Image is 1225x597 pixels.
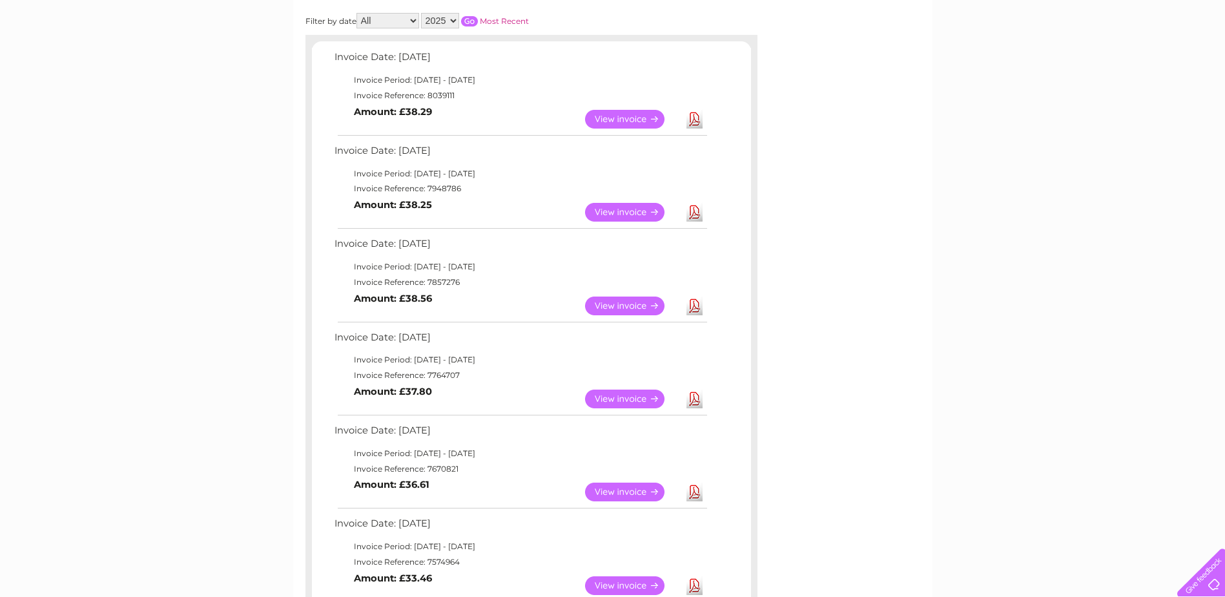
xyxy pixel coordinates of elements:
[998,55,1022,65] a: Water
[585,390,680,408] a: View
[585,110,680,129] a: View
[585,483,680,501] a: View
[331,446,709,461] td: Invoice Period: [DATE] - [DATE]
[331,48,709,72] td: Invoice Date: [DATE]
[305,13,644,28] div: Filter by date
[43,34,108,73] img: logo.png
[331,166,709,182] td: Invoice Period: [DATE] - [DATE]
[1113,55,1131,65] a: Blog
[354,386,432,397] b: Amount: £37.80
[331,88,709,103] td: Invoice Reference: 8039111
[686,390,703,408] a: Download
[331,461,709,477] td: Invoice Reference: 7670821
[354,479,429,490] b: Amount: £36.61
[686,483,703,501] a: Download
[331,142,709,166] td: Invoice Date: [DATE]
[585,576,680,595] a: View
[480,16,529,26] a: Most Recent
[331,275,709,290] td: Invoice Reference: 7857276
[1066,55,1105,65] a: Telecoms
[331,235,709,259] td: Invoice Date: [DATE]
[1030,55,1058,65] a: Energy
[354,293,432,304] b: Amount: £38.56
[331,259,709,275] td: Invoice Period: [DATE] - [DATE]
[982,6,1071,23] a: 0333 014 3131
[331,72,709,88] td: Invoice Period: [DATE] - [DATE]
[331,539,709,554] td: Invoice Period: [DATE] - [DATE]
[686,203,703,222] a: Download
[686,576,703,595] a: Download
[354,106,432,118] b: Amount: £38.29
[331,352,709,368] td: Invoice Period: [DATE] - [DATE]
[1182,55,1213,65] a: Log out
[354,572,432,584] b: Amount: £33.46
[686,110,703,129] a: Download
[331,422,709,446] td: Invoice Date: [DATE]
[331,368,709,383] td: Invoice Reference: 7764707
[354,199,432,211] b: Amount: £38.25
[331,181,709,196] td: Invoice Reference: 7948786
[585,297,680,315] a: View
[585,203,680,222] a: View
[331,329,709,353] td: Invoice Date: [DATE]
[686,297,703,315] a: Download
[331,554,709,570] td: Invoice Reference: 7574964
[308,7,918,63] div: Clear Business is a trading name of Verastar Limited (registered in [GEOGRAPHIC_DATA] No. 3667643...
[331,515,709,539] td: Invoice Date: [DATE]
[1139,55,1171,65] a: Contact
